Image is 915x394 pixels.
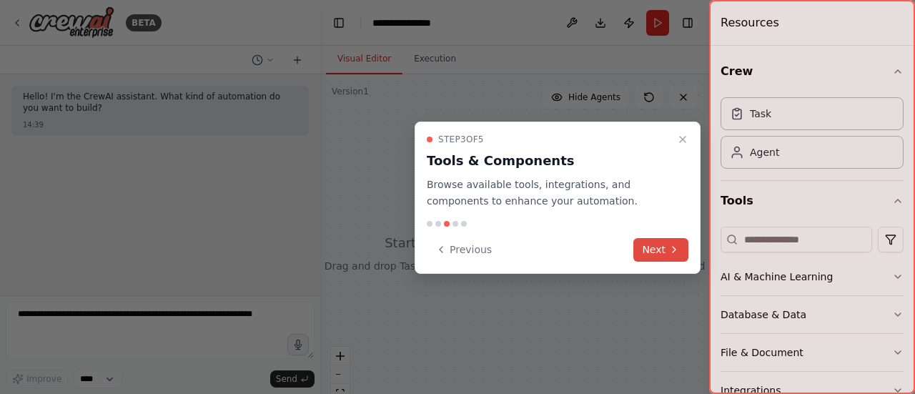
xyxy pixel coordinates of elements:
button: Close walkthrough [674,131,691,148]
button: Next [633,238,688,262]
button: Hide left sidebar [329,13,349,33]
h3: Tools & Components [427,151,671,171]
button: Previous [427,238,500,262]
span: Step 3 of 5 [438,134,484,145]
p: Browse available tools, integrations, and components to enhance your automation. [427,177,671,210]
